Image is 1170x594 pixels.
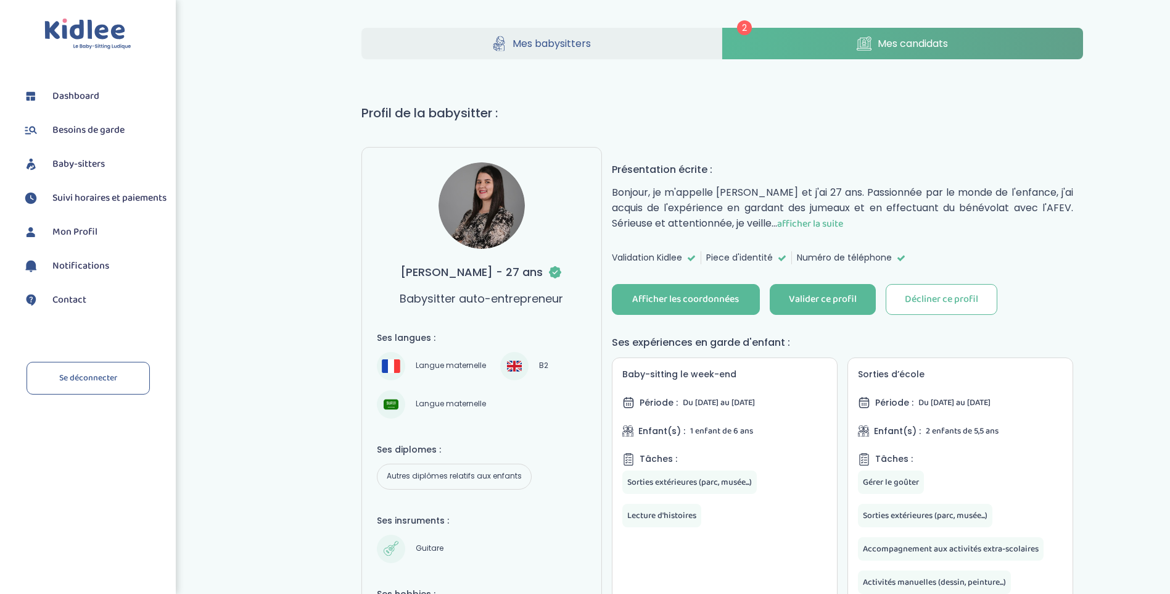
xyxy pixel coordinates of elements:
h4: Présentation écrite : [612,162,1073,177]
span: Besoins de garde [52,123,125,138]
img: Anglais [507,359,522,374]
span: Enfant(s) : [874,425,921,438]
a: Mes babysitters [361,28,722,59]
span: Période : [875,396,913,409]
span: Mes candidats [878,36,948,51]
span: Autres diplômes relatifs aux enfants [382,469,526,484]
span: Suivi horaires et paiements [52,191,167,206]
a: Contact [22,291,167,309]
img: contact.svg [22,291,40,309]
span: Tâches : [875,453,913,466]
span: Sorties extérieures (parc, musée...) [627,475,752,489]
span: Piece d'identité [706,251,773,264]
a: Mes candidats [722,28,1083,59]
img: Arabe [384,397,398,412]
a: Suivi horaires et paiements [22,189,167,207]
span: Langue maternelle [411,359,490,374]
img: suivihoraire.svg [22,189,40,207]
p: Bonjour, je m'appelle [PERSON_NAME] et j'ai 27 ans. Passionnée par le monde de l'enfance, j'ai ac... [612,185,1073,232]
span: Période : [640,396,678,409]
img: babysitters.svg [22,155,40,174]
h4: Ses insruments : [377,514,587,527]
span: Notifications [52,259,109,274]
span: Mon Profil [52,225,97,240]
span: Sorties extérieures (parc, musée...) [863,509,987,522]
span: Contact [52,293,86,307]
span: 1 enfant de 6 ans [690,424,753,438]
span: Lecture d'histoires [627,509,696,522]
span: Baby-sitters [52,157,105,172]
span: 2 [737,20,752,35]
button: Décliner ce profil [886,284,997,315]
img: notification.svg [22,257,40,275]
span: Dashboard [52,89,99,104]
h4: Ses expériences en garde d'enfant : [612,335,1073,350]
a: Dashboard [22,87,167,106]
span: Numéro de téléphone [797,251,892,264]
h4: Ses diplomes : [377,443,587,456]
img: profil.svg [22,223,40,241]
a: Mon Profil [22,223,167,241]
div: Décliner ce profil [905,293,978,307]
h4: Ses langues : [377,332,587,345]
div: Afficher les coordonnées [632,293,739,307]
span: Du [DATE] au [DATE] [918,396,991,409]
a: Se déconnecter [27,362,150,395]
img: dashboard.svg [22,87,40,106]
h3: [PERSON_NAME] - 27 ans [400,264,562,280]
span: Activités manuelles (dessin, peinture...) [863,575,1006,589]
span: Du [DATE] au [DATE] [683,396,755,409]
img: Français [382,359,400,372]
button: Afficher les coordonnées [612,284,760,315]
button: Valider ce profil [770,284,876,315]
span: Enfant(s) : [638,425,685,438]
a: Besoins de garde [22,121,167,140]
span: Gérer le goûter [863,475,919,489]
a: Notifications [22,257,167,275]
a: Baby-sitters [22,155,167,174]
span: afficher la suite [777,216,843,232]
img: logo.svg [44,19,131,50]
span: Validation Kidlee [612,251,682,264]
span: Mes babysitters [513,36,591,51]
div: Valider ce profil [789,293,857,307]
h5: Sorties d’école [858,368,1063,381]
span: Tâches : [640,453,677,466]
span: 2 enfants de 5,5 ans [926,424,999,438]
span: Accompagnement aux activités extra-scolaires [863,542,1039,556]
span: Guitare [411,542,448,556]
img: besoin.svg [22,121,40,140]
img: avatar [439,162,525,249]
h1: Profil de la babysitter : [361,104,1083,122]
p: Babysitter auto-entrepreneur [400,290,563,307]
span: B2 [535,359,553,374]
h5: Baby-sitting le week-end [622,368,827,381]
span: Langue maternelle [411,397,490,412]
